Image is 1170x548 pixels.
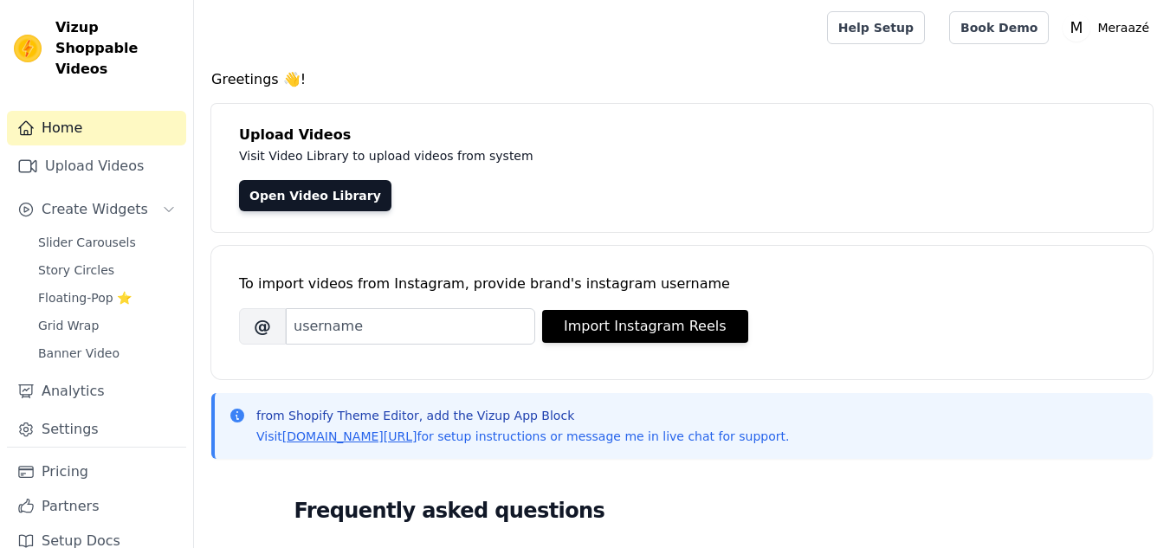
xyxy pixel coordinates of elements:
span: Banner Video [38,345,120,362]
a: Settings [7,412,186,447]
a: Partners [7,489,186,524]
a: Help Setup [827,11,925,44]
p: Meraazé [1090,12,1156,43]
span: Grid Wrap [38,317,99,334]
a: Banner Video [28,341,186,365]
p: Visit Video Library to upload videos from system [239,145,1015,166]
span: Slider Carousels [38,234,136,251]
input: username [286,308,535,345]
button: M Meraazé [1063,12,1156,43]
span: Vizup Shoppable Videos [55,17,179,80]
h4: Upload Videos [239,125,1125,145]
button: Create Widgets [7,192,186,227]
a: Home [7,111,186,145]
a: Grid Wrap [28,313,186,338]
a: Upload Videos [7,149,186,184]
div: To import videos from Instagram, provide brand's instagram username [239,274,1125,294]
a: Book Demo [949,11,1049,44]
a: Pricing [7,455,186,489]
span: @ [239,308,286,345]
span: Story Circles [38,261,114,279]
span: Create Widgets [42,199,148,220]
h2: Frequently asked questions [294,493,1070,528]
span: Floating-Pop ⭐ [38,289,132,306]
text: M [1070,19,1083,36]
a: Floating-Pop ⭐ [28,286,186,310]
a: Story Circles [28,258,186,282]
h4: Greetings 👋! [211,69,1153,90]
button: Import Instagram Reels [542,310,748,343]
a: Open Video Library [239,180,391,211]
img: Vizup [14,35,42,62]
p: Visit for setup instructions or message me in live chat for support. [256,428,789,445]
a: Slider Carousels [28,230,186,255]
a: Analytics [7,374,186,409]
a: [DOMAIN_NAME][URL] [282,429,417,443]
p: from Shopify Theme Editor, add the Vizup App Block [256,407,789,424]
